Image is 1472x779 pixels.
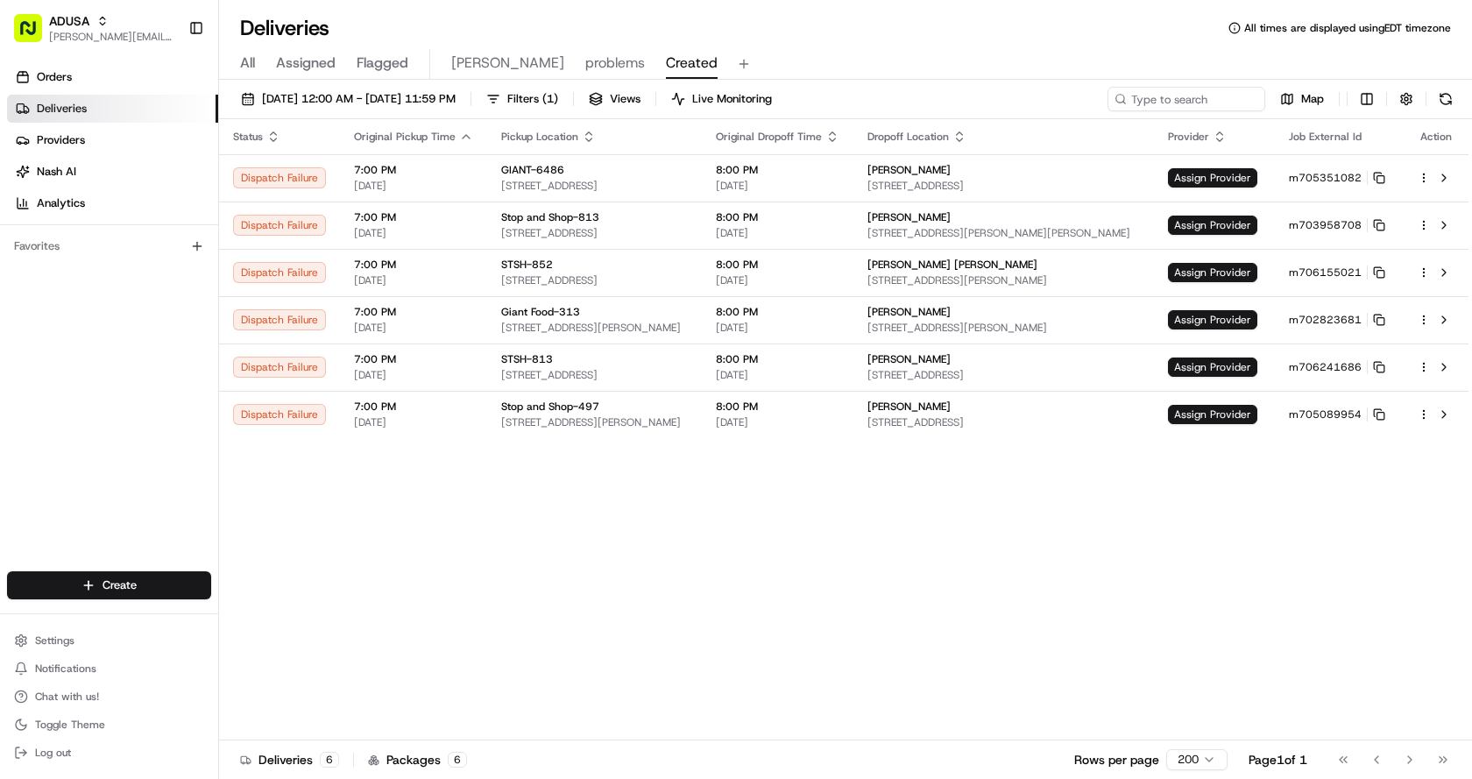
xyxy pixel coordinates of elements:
span: Created [666,53,718,74]
span: Log out [35,746,71,760]
span: [STREET_ADDRESS] [867,368,1140,382]
span: STSH-813 [501,352,553,366]
button: ADUSA[PERSON_NAME][EMAIL_ADDRESS][PERSON_NAME][DOMAIN_NAME] [7,7,181,49]
div: Action [1418,130,1454,144]
span: Notifications [35,662,96,676]
span: [STREET_ADDRESS] [501,226,688,240]
button: Notifications [7,656,211,681]
span: [STREET_ADDRESS] [501,273,688,287]
span: Pickup Location [501,130,578,144]
span: Orders [37,69,72,85]
span: [DATE] [716,368,839,382]
span: Analytics [37,195,85,211]
span: Provider [1168,130,1209,144]
span: 8:00 PM [716,258,839,272]
span: m705351082 [1289,171,1362,185]
span: 8:00 PM [716,210,839,224]
span: [DATE] [716,415,839,429]
button: [DATE] 12:00 AM - [DATE] 11:59 PM [233,87,464,111]
button: ADUSA [49,12,89,30]
span: Settings [35,634,74,648]
span: [DATE] [716,273,839,287]
span: Views [610,91,640,107]
span: GIANT-6486 [501,163,564,177]
span: ( 1 ) [542,91,558,107]
button: m703958708 [1289,218,1385,232]
span: [STREET_ADDRESS][PERSON_NAME] [867,321,1140,335]
span: Assign Provider [1168,310,1257,329]
span: 7:00 PM [354,352,473,366]
span: [DATE] [716,179,839,193]
span: [DATE] [354,273,473,287]
button: Toggle Theme [7,712,211,737]
span: STSH-852 [501,258,553,272]
button: Map [1272,87,1332,111]
a: Orders [7,63,218,91]
a: Nash AI [7,158,218,186]
span: Toggle Theme [35,718,105,732]
span: m702823681 [1289,313,1362,327]
span: [STREET_ADDRESS][PERSON_NAME] [501,415,688,429]
button: Live Monitoring [663,87,780,111]
span: Live Monitoring [692,91,772,107]
span: 8:00 PM [716,352,839,366]
span: Map [1301,91,1324,107]
span: [PERSON_NAME] [451,53,564,74]
span: [DATE] 12:00 AM - [DATE] 11:59 PM [262,91,456,107]
span: 7:00 PM [354,163,473,177]
span: 8:00 PM [716,163,839,177]
span: [STREET_ADDRESS] [501,179,688,193]
span: [DATE] [354,179,473,193]
button: Log out [7,740,211,765]
p: Rows per page [1074,751,1159,768]
span: problems [585,53,645,74]
h1: Deliveries [240,14,329,42]
div: 6 [448,752,467,768]
span: Giant Food-313 [501,305,580,319]
button: m705351082 [1289,171,1385,185]
button: m706241686 [1289,360,1385,374]
button: Filters(1) [478,87,566,111]
div: Favorites [7,232,211,260]
button: [PERSON_NAME][EMAIL_ADDRESS][PERSON_NAME][DOMAIN_NAME] [49,30,174,44]
span: Dropoff Location [867,130,949,144]
button: Views [581,87,648,111]
span: 7:00 PM [354,400,473,414]
span: [STREET_ADDRESS][PERSON_NAME] [867,273,1140,287]
span: Original Pickup Time [354,130,456,144]
span: Assigned [276,53,336,74]
span: Assign Provider [1168,216,1257,235]
span: [DATE] [716,321,839,335]
span: 8:00 PM [716,305,839,319]
span: [DATE] [716,226,839,240]
button: m706155021 [1289,266,1385,280]
span: Assign Provider [1168,263,1257,282]
span: Nash AI [37,164,76,180]
span: [DATE] [354,415,473,429]
a: Providers [7,126,218,154]
button: Chat with us! [7,684,211,709]
span: [DATE] [354,226,473,240]
button: Refresh [1433,87,1458,111]
span: Job External Id [1289,130,1362,144]
span: All [240,53,255,74]
span: Stop and Shop-497 [501,400,599,414]
span: Deliveries [37,101,87,117]
span: m703958708 [1289,218,1362,232]
span: [STREET_ADDRESS][PERSON_NAME] [501,321,688,335]
span: Status [233,130,263,144]
a: Deliveries [7,95,218,123]
span: m706241686 [1289,360,1362,374]
span: Assign Provider [1168,168,1257,188]
span: Stop and Shop-813 [501,210,599,224]
span: [PERSON_NAME] [867,305,951,319]
span: Chat with us! [35,690,99,704]
button: m705089954 [1289,407,1385,421]
span: [STREET_ADDRESS] [867,179,1140,193]
span: Create [103,577,137,593]
button: m702823681 [1289,313,1385,327]
span: [DATE] [354,321,473,335]
span: Assign Provider [1168,358,1257,377]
